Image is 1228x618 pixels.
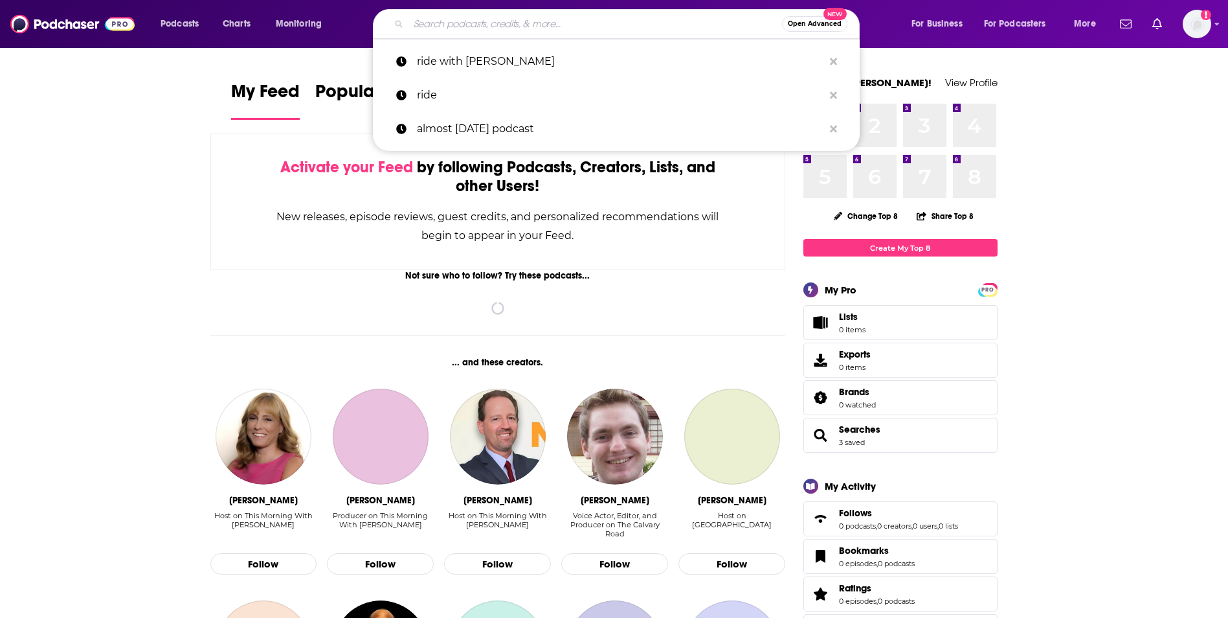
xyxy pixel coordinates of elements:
span: , [876,597,878,606]
button: Follow [327,553,434,575]
a: Brands [839,386,876,398]
div: Host on This Morning With Gordon Deal [210,511,317,539]
input: Search podcasts, credits, & more... [408,14,782,34]
span: Activate your Feed [280,157,413,177]
button: open menu [902,14,979,34]
span: Exports [808,351,834,369]
a: 0 podcasts [878,597,915,606]
span: Lists [839,311,858,323]
a: Create My Top 8 [803,239,998,257]
span: Lists [839,311,865,323]
span: Bookmarks [839,545,889,556]
a: Welcome [PERSON_NAME]! [803,76,932,89]
button: open menu [976,14,1065,34]
button: Change Top 8 [826,208,906,224]
a: Follows [808,510,834,528]
a: My Feed [231,80,300,120]
svg: Add a profile image [1201,10,1211,20]
span: PRO [980,285,996,295]
div: Host on This Morning With [PERSON_NAME] [444,511,551,529]
div: Mike Gavin [346,495,415,506]
button: Follow [210,553,317,575]
a: Sam Allen [684,389,780,485]
div: My Activity [825,480,876,492]
button: Share Top 8 [916,203,974,229]
span: For Podcasters [984,15,1046,33]
span: Logged in as justin.terrell [1183,10,1211,38]
button: open menu [151,14,216,34]
span: Lists [808,314,834,332]
span: Bookmarks [803,539,998,574]
span: , [876,521,877,531]
p: ride [417,78,823,112]
span: 0 items [839,363,871,372]
a: Mike Gavin [333,389,429,485]
div: Host on This Morning With [PERSON_NAME] [210,511,317,529]
span: Charts [223,15,251,33]
div: Host on This Morning With Gordon Deal [444,511,551,539]
span: Ratings [803,577,998,612]
a: PRO [980,284,996,294]
img: Jennifer Kushinka [216,389,311,485]
span: For Business [911,15,963,33]
a: almost [DATE] podcast [373,112,860,146]
a: Brands [808,389,834,407]
span: Open Advanced [788,21,842,27]
a: ride [373,78,860,112]
a: Ratings [808,585,834,603]
a: 0 watched [839,400,876,409]
a: Charts [214,14,258,34]
button: open menu [267,14,339,34]
a: View Profile [945,76,998,89]
span: Monitoring [276,15,322,33]
span: , [911,521,913,531]
span: Follows [839,507,872,519]
img: Gordon Deal [450,389,546,485]
a: 0 podcasts [839,521,876,531]
div: Search podcasts, credits, & more... [385,9,872,39]
a: 0 episodes [839,597,876,606]
span: My Feed [231,80,300,110]
span: Brands [803,380,998,415]
a: Exports [803,343,998,378]
a: Bookmarks [839,545,915,556]
span: Searches [803,418,998,453]
p: almost friday podcast [417,112,823,146]
span: , [876,559,878,568]
span: More [1074,15,1096,33]
img: Daniel Cuneo [567,389,663,485]
button: Follow [678,553,785,575]
div: ... and these creators. [210,357,786,368]
div: Gordon Deal [463,495,532,506]
span: Exports [839,349,871,360]
span: Follows [803,501,998,536]
a: 0 users [913,521,937,531]
span: , [937,521,939,531]
a: Follows [839,507,958,519]
div: Host on The Calvary Road [678,511,785,539]
span: Popular Feed [315,80,425,110]
div: Producer on This Morning With Gordon Deal [327,511,434,539]
div: Daniel Cuneo [581,495,649,506]
button: Follow [444,553,551,575]
a: ride with [PERSON_NAME] [373,45,860,78]
button: Follow [561,553,668,575]
a: Lists [803,305,998,340]
p: ride with benito [417,45,823,78]
a: Bookmarks [808,547,834,566]
span: Ratings [839,582,871,594]
div: Host on [GEOGRAPHIC_DATA] [678,511,785,529]
span: Podcasts [161,15,199,33]
a: Show notifications dropdown [1115,13,1137,35]
a: 0 podcasts [878,559,915,568]
span: New [823,8,847,20]
button: Open AdvancedNew [782,16,847,32]
div: Voice Actor, Editor, and Producer on The Calvary Road [561,511,668,538]
img: Podchaser - Follow, Share and Rate Podcasts [10,12,135,36]
span: Searches [839,424,880,435]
